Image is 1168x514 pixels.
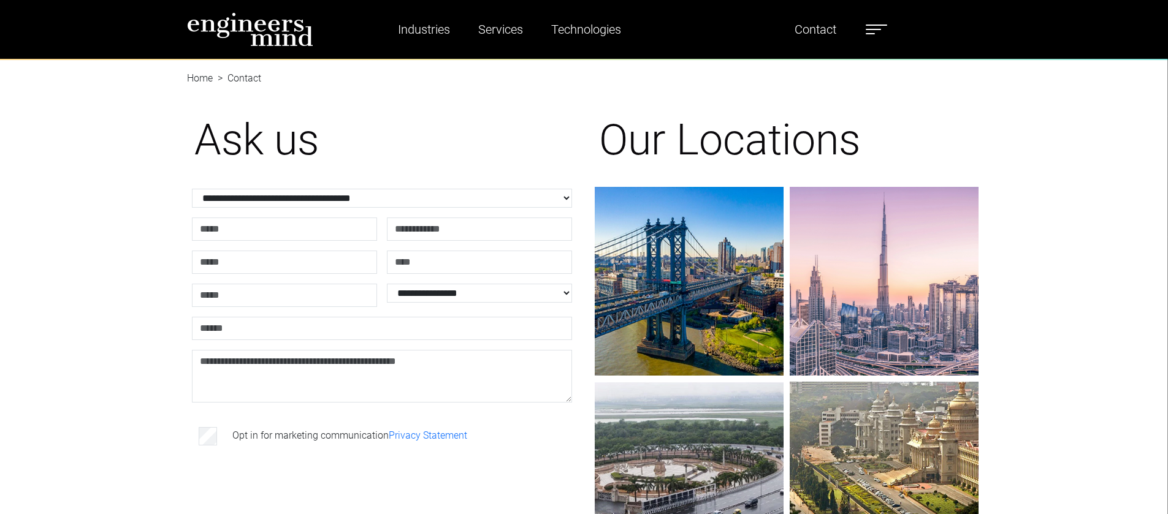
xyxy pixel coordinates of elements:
li: Contact [213,71,261,86]
a: Contact [790,15,841,43]
a: Privacy Statement [389,429,467,441]
img: logo [187,12,313,47]
h1: Our Locations [599,114,974,165]
a: Services [473,15,528,43]
nav: breadcrumb [187,59,982,74]
h1: Ask us [194,114,570,165]
a: Technologies [546,15,626,43]
a: Industries [393,15,455,43]
img: gif [595,187,784,376]
img: gif [790,187,979,376]
a: Home [187,72,213,84]
label: Opt in for marketing communication [232,428,467,443]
